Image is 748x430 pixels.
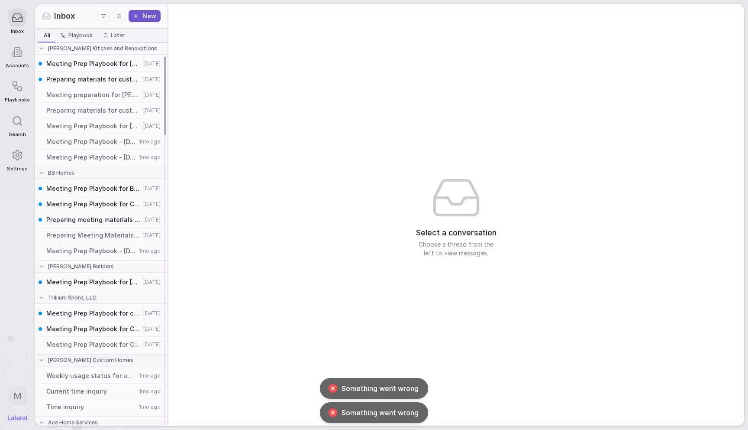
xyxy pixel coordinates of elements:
[46,137,136,146] span: Meeting Prep Playbook - [DATE] 10:08
[13,390,22,401] span: M
[46,122,141,130] span: Meeting Prep Playbook for [PERSON_NAME] Kitchen and Renovations
[37,134,166,150] a: Meeting Prep Playbook - [DATE] 10:081mo ago
[37,306,166,321] a: Meeting Prep Playbook for customer Trillium Shore, LLC[DATE]
[97,10,110,22] button: Filters
[46,278,141,287] span: Meeting Prep Playbook for [PERSON_NAME] Builders
[46,231,141,240] span: Preparing Meeting Materials for Customer Meeting
[44,32,50,39] span: All
[143,341,161,348] span: [DATE]
[5,97,29,103] span: Playbooks
[46,247,136,255] span: Meeting Prep Playbook - [DATE] 20:00
[46,325,141,333] span: Meeting Prep Playbook for Customer Trillium Shore
[143,60,161,67] span: [DATE]
[416,227,497,238] span: Select a conversation
[139,372,161,379] span: 1mo ago
[6,63,29,68] span: Accounts
[143,76,161,83] span: [DATE]
[342,407,419,418] span: Something went wrong
[37,118,166,134] a: Meeting Prep Playbook for [PERSON_NAME] Kitchen and Renovations[DATE]
[37,103,166,118] a: Preparing materials for customer meeting on Kitchen Renovations[DATE]
[33,417,169,429] div: Ace Home Services
[37,87,166,103] a: Meeting preparation for [PERSON_NAME] Kitchen playbook[DATE]
[48,263,114,270] span: [PERSON_NAME] Builders
[139,154,161,161] span: 1mo ago
[46,106,141,115] span: Preparing materials for customer meeting on Kitchen Renovations
[37,384,166,399] a: Current time inquiry1mo ago
[11,29,24,34] span: Inbox
[143,201,161,208] span: [DATE]
[46,387,136,396] span: Current time inquiry
[143,123,161,130] span: [DATE]
[37,150,166,165] a: Meeting Prep Playbook - [DATE] 20:011mo ago
[37,321,166,337] a: Meeting Prep Playbook for Customer Trillium Shore[DATE]
[46,200,141,208] span: Meeting Prep Playbook for Customer Meeting
[48,45,157,52] span: [PERSON_NAME] Kitchen and Renovations
[33,354,169,366] div: [PERSON_NAME] Custom Homes
[68,32,93,39] span: Playbook
[143,232,161,239] span: [DATE]
[5,73,29,107] a: Playbooks
[37,196,166,212] a: Meeting Prep Playbook for Customer Meeting[DATE]
[46,75,141,84] span: Preparing materials for customer meeting with [PERSON_NAME] Kitchen
[37,337,166,352] a: Meeting Prep Playbook for Customer Meeting[DATE]
[9,132,26,137] span: Search
[113,10,125,22] button: Display settings
[46,403,136,411] span: Time inquiry
[37,212,166,228] a: Preparing meeting materials for customer meeting[DATE]
[139,388,161,395] span: 1mo ago
[48,294,97,301] span: Trillium Shore, LLC
[37,399,166,415] a: Time inquiry1mo ago
[46,59,141,68] span: Meeting Prep Playbook for [PERSON_NAME] Kitchen and Renovations
[139,404,161,410] span: 1mo ago
[48,169,74,176] span: BB Homes
[37,243,166,259] a: Meeting Prep Playbook - [DATE] 20:001mo ago
[143,107,161,114] span: [DATE]
[37,274,166,290] a: Meeting Prep Playbook for [PERSON_NAME] Builders[DATE]
[342,383,419,394] span: Something went wrong
[48,419,98,426] span: Ace Home Services
[37,72,166,87] a: Preparing materials for customer meeting with [PERSON_NAME] Kitchen[DATE]
[139,138,161,145] span: 1mo ago
[33,292,169,304] div: Trillium Shore, LLC
[139,248,161,254] span: 1mo ago
[5,39,29,73] a: Accounts
[54,10,75,22] span: Inbox
[143,185,161,192] span: [DATE]
[129,10,161,22] button: New thread
[46,309,141,318] span: Meeting Prep Playbook for customer Trillium Shore, LLC
[46,371,136,380] span: Weekly usage status for user
[33,261,169,273] div: [PERSON_NAME] Builders
[143,91,161,98] span: [DATE]
[46,153,136,162] span: Meeting Prep Playbook - [DATE] 20:01
[33,42,169,55] div: [PERSON_NAME] Kitchen and Renovations
[413,240,500,257] span: Choose a thread from the left to view messages.
[8,415,27,420] img: Lateral
[37,56,166,72] a: Meeting Prep Playbook for [PERSON_NAME] Kitchen and Renovations[DATE]
[111,32,125,39] span: Later
[5,4,29,39] a: Inbox
[37,368,166,384] a: Weekly usage status for user1mo ago
[143,216,161,223] span: [DATE]
[46,91,141,99] span: Meeting preparation for [PERSON_NAME] Kitchen playbook
[37,228,166,243] a: Preparing Meeting Materials for Customer Meeting[DATE]
[7,166,27,172] span: Settings
[143,279,161,286] span: [DATE]
[46,184,141,193] span: Meeting Prep Playbook for BB Homes
[143,326,161,332] span: [DATE]
[33,167,169,179] div: BB Homes
[143,310,161,317] span: [DATE]
[48,357,133,364] span: [PERSON_NAME] Custom Homes
[46,340,141,349] span: Meeting Prep Playbook for Customer Meeting
[37,181,166,196] a: Meeting Prep Playbook for BB Homes[DATE]
[5,142,29,176] a: Settings
[46,215,141,224] span: Preparing meeting materials for customer meeting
